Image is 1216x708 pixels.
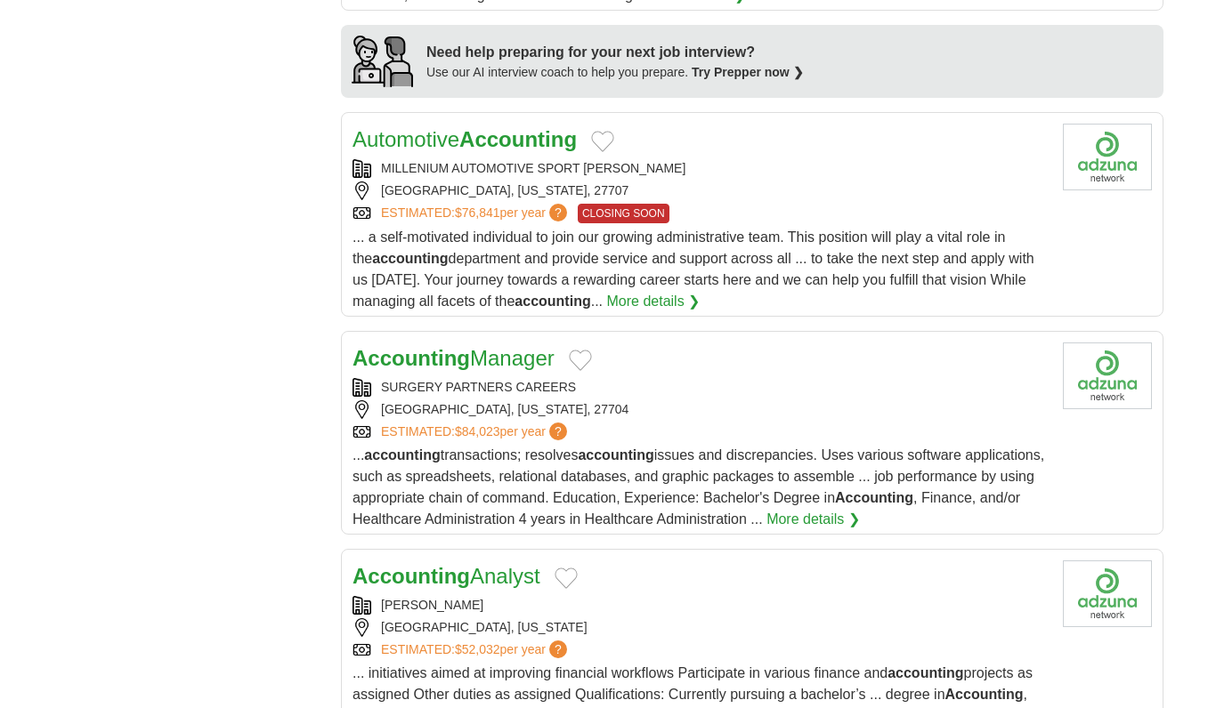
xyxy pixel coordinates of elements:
[515,294,590,309] strong: accounting
[353,346,555,370] a: AccountingManager
[945,687,1024,702] strong: Accounting
[353,618,1049,637] div: [GEOGRAPHIC_DATA], [US_STATE]
[353,564,470,588] strong: Accounting
[353,159,1049,178] div: MILLENIUM AUTOMOTIVE SPORT [PERSON_NAME]
[381,640,571,659] a: ESTIMATED:$52,032per year?
[353,346,470,370] strong: Accounting
[1063,342,1152,409] img: Company logo
[692,65,804,79] a: Try Prepper now ❯
[426,42,804,63] div: Need help preparing for your next job interview?
[455,424,500,438] span: $84,023
[578,447,653,463] strong: accounting
[1063,124,1152,190] img: Company logo
[353,564,540,588] a: AccountingAnalyst
[455,642,500,656] span: $52,032
[555,567,578,589] button: Add to favorite jobs
[426,63,804,82] div: Use our AI interview coach to help you prepare.
[455,205,500,220] span: $76,841
[372,251,448,266] strong: accounting
[353,181,1049,200] div: [GEOGRAPHIC_DATA], [US_STATE], 27707
[364,447,440,463] strong: accounting
[888,665,963,680] strong: accounting
[459,127,577,151] strong: Accounting
[569,350,592,371] button: Add to favorite jobs
[606,291,700,312] a: More details ❯
[353,229,1034,309] span: ... a self-motivated individual to join our growing administrative team. This position will play ...
[766,509,860,530] a: More details ❯
[1063,560,1152,627] img: Company logo
[578,204,669,223] span: CLOSING SOON
[353,378,1049,397] div: SURGERY PARTNERS CAREERS
[549,204,567,221] span: ?
[353,447,1044,527] span: ... transactions; resolves issues and discrepancies. Uses various software applications, such as ...
[353,596,1049,615] div: [PERSON_NAME]
[381,422,571,441] a: ESTIMATED:$84,023per year?
[549,640,567,658] span: ?
[381,204,571,223] a: ESTIMATED:$76,841per year?
[353,127,577,151] a: AutomotiveAccounting
[353,400,1049,419] div: [GEOGRAPHIC_DATA], [US_STATE], 27704
[549,422,567,440] span: ?
[591,131,614,152] button: Add to favorite jobs
[835,490,913,505] strong: Accounting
